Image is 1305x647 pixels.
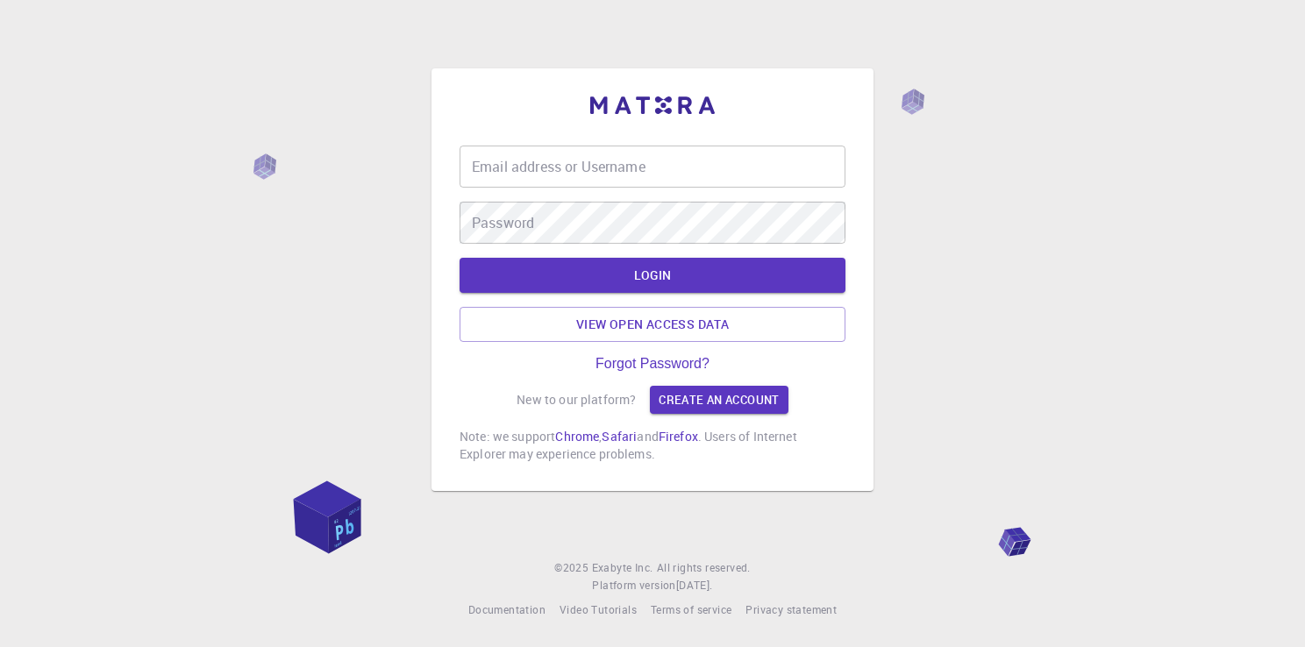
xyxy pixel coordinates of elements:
a: Safari [602,428,637,444]
a: View open access data [460,307,845,342]
a: Create an account [650,386,788,414]
a: Exabyte Inc. [592,559,653,577]
span: [DATE] . [676,578,713,592]
a: Forgot Password? [595,356,710,372]
span: Platform version [592,577,675,594]
span: © 2025 [554,559,591,577]
span: Exabyte Inc. [592,560,653,574]
button: LOGIN [460,258,845,293]
span: All rights reserved. [657,559,751,577]
span: Privacy statement [745,602,837,616]
a: Privacy statement [745,601,837,619]
a: Video Tutorials [560,601,637,619]
span: Terms of service [651,602,731,616]
p: New to our platform? [517,391,636,409]
a: Chrome [555,428,599,444]
a: Firefox [659,428,698,444]
a: [DATE]. [676,577,713,594]
a: Documentation [468,601,546,619]
span: Video Tutorials [560,602,637,616]
span: Documentation [468,602,546,616]
a: Terms of service [651,601,731,619]
p: Note: we support , and . Users of Internet Explorer may experience problems. [460,428,845,463]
